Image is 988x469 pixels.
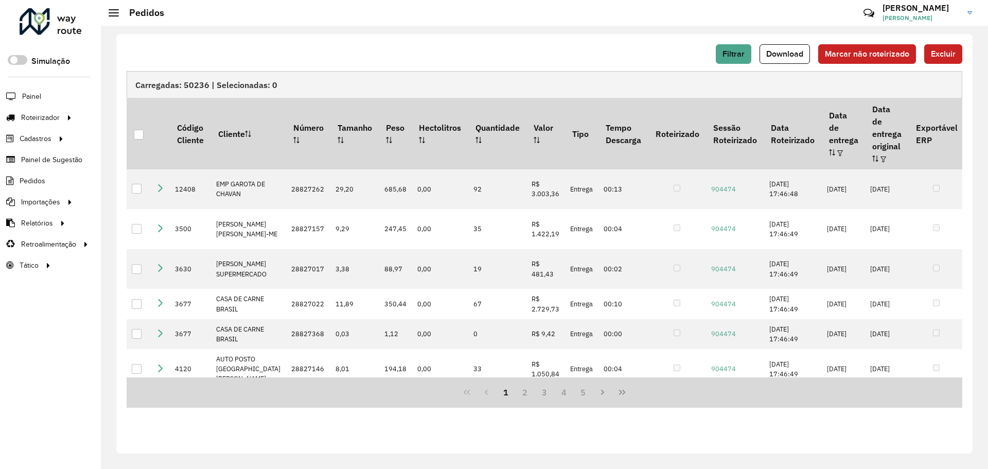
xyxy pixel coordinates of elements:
th: Hectolitros [412,98,468,169]
td: [PERSON_NAME] SUPERMERCADO [211,249,286,289]
td: [DATE] [822,349,865,389]
td: 28827022 [286,289,330,319]
td: EMP GAROTA DE CHAVAN [211,169,286,210]
a: Contato Rápido [858,2,880,24]
button: 3 [535,383,554,402]
label: Simulação [31,55,70,67]
button: 1 [496,383,516,402]
td: 19 [468,249,526,289]
span: Painel de Sugestão [21,154,82,165]
td: 00:04 [598,349,648,389]
td: 28827146 [286,349,330,389]
td: [DATE] [822,169,865,210]
td: 67 [468,289,526,319]
td: [DATE] [822,249,865,289]
td: Entrega [565,209,598,249]
a: 904474 [711,329,736,338]
td: 0 [468,319,526,349]
td: [DATE] 17:46:49 [764,349,822,389]
td: 0,00 [412,209,468,249]
a: 904474 [711,364,736,373]
td: [DATE] [822,289,865,319]
td: 12408 [170,169,210,210]
a: 904474 [711,265,736,273]
th: Data de entrega [822,98,865,169]
td: R$ 481,43 [526,249,565,289]
td: Entrega [565,169,598,210]
td: 0,00 [412,319,468,349]
td: 4120 [170,349,210,389]
th: Número [286,98,330,169]
td: Entrega [565,249,598,289]
th: Código Cliente [170,98,210,169]
td: R$ 1.422,19 [526,209,565,249]
td: [PERSON_NAME] [PERSON_NAME]-ME [211,209,286,249]
a: 904474 [711,224,736,233]
td: 00:10 [598,289,648,319]
button: Filtrar [716,44,751,64]
td: R$ 1.050,84 [526,349,565,389]
td: 3677 [170,319,210,349]
span: Painel [22,91,41,102]
h3: [PERSON_NAME] [883,3,960,13]
span: Pedidos [20,176,45,186]
span: Cadastros [20,133,51,144]
button: Last Page [612,383,632,402]
td: [DATE] [865,249,908,289]
td: [DATE] 17:46:48 [764,169,822,210]
td: 0,00 [412,249,468,289]
td: [DATE] 17:46:49 [764,319,822,349]
span: Tático [20,260,39,271]
td: [DATE] 17:46:49 [764,289,822,319]
th: Cliente [211,98,286,169]
td: CASA DE CARNE BRASIL [211,319,286,349]
button: 4 [554,383,574,402]
td: 194,18 [379,349,412,389]
th: Tempo Descarga [598,98,648,169]
td: [DATE] 17:46:49 [764,249,822,289]
td: 3630 [170,249,210,289]
span: Excluir [931,49,956,58]
th: Data de entrega original [865,98,908,169]
td: 3,38 [330,249,379,289]
td: R$ 9,42 [526,319,565,349]
td: [DATE] [865,209,908,249]
td: 00:02 [598,249,648,289]
span: Filtrar [722,49,745,58]
span: Marcar não roteirizado [825,49,909,58]
span: [PERSON_NAME] [883,13,960,23]
th: Valor [526,98,565,169]
td: 00:00 [598,319,648,349]
td: 247,45 [379,209,412,249]
td: 0,00 [412,169,468,210]
a: 904474 [711,185,736,194]
td: 3500 [170,209,210,249]
td: R$ 3.003,36 [526,169,565,210]
h2: Pedidos [119,7,164,19]
td: 9,29 [330,209,379,249]
th: Roteirizado [648,98,706,169]
td: 29,20 [330,169,379,210]
th: Tipo [565,98,598,169]
td: 350,44 [379,289,412,319]
td: 8,01 [330,349,379,389]
span: Relatórios [21,218,53,229]
td: 35 [468,209,526,249]
td: 00:13 [598,169,648,210]
td: 0,00 [412,289,468,319]
td: 92 [468,169,526,210]
td: 28827017 [286,249,330,289]
a: 904474 [711,300,736,308]
td: [DATE] [822,209,865,249]
td: 00:04 [598,209,648,249]
td: 685,68 [379,169,412,210]
td: 33 [468,349,526,389]
button: 5 [574,383,593,402]
td: [DATE] 17:46:49 [764,209,822,249]
th: Exportável ERP [909,98,964,169]
td: [DATE] [865,289,908,319]
th: Peso [379,98,412,169]
td: 1,12 [379,319,412,349]
td: 28827368 [286,319,330,349]
td: Entrega [565,289,598,319]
